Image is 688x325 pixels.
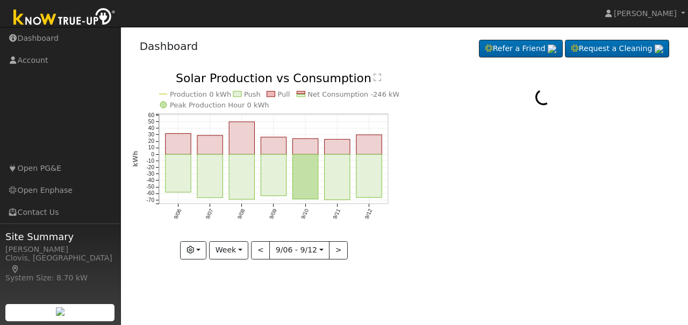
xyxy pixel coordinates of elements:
[5,272,115,284] div: System Size: 8.70 kW
[8,6,121,30] img: Know True-Up
[5,252,115,275] div: Clovis, [GEOGRAPHIC_DATA]
[140,40,198,53] a: Dashboard
[56,307,64,316] img: retrieve
[5,229,115,244] span: Site Summary
[11,265,20,273] a: Map
[479,40,563,58] a: Refer a Friend
[655,45,663,53] img: retrieve
[565,40,669,58] a: Request a Cleaning
[614,9,677,18] span: [PERSON_NAME]
[548,45,556,53] img: retrieve
[5,244,115,255] div: [PERSON_NAME]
